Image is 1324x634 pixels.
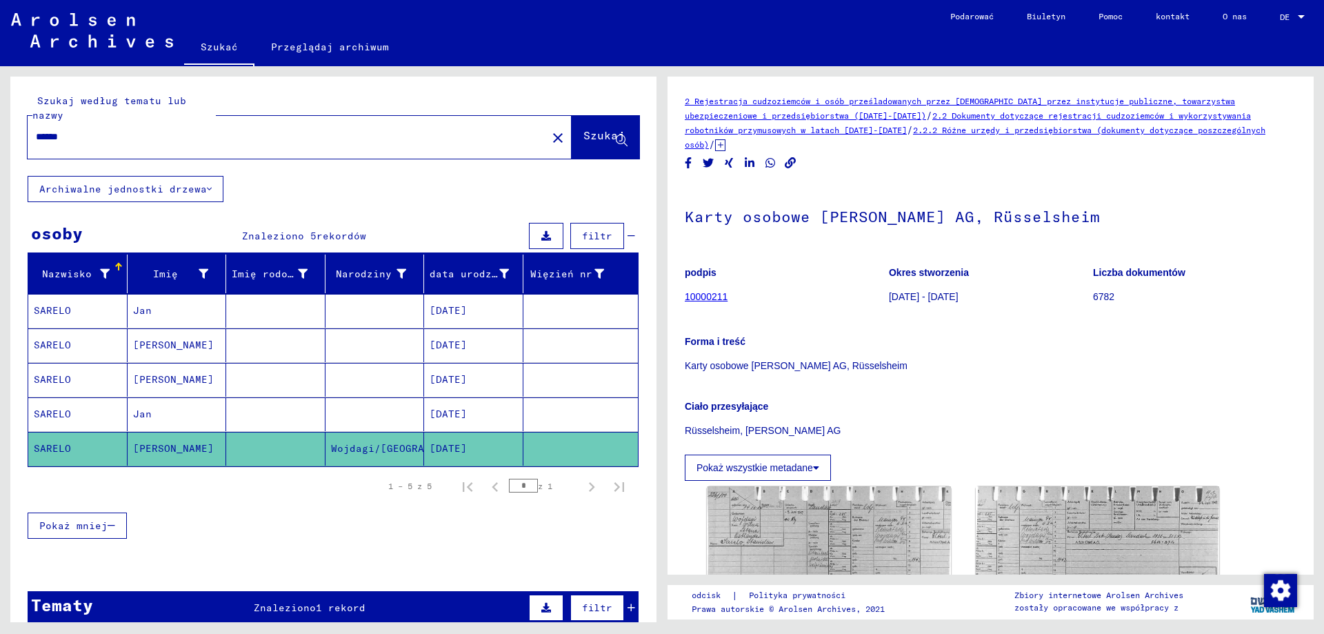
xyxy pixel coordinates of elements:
font: Tematy [31,595,93,615]
div: Imię [133,263,226,285]
font: [DATE] [430,373,467,386]
font: Polityka prywatności [749,590,845,600]
mat-header-cell: Imię rodowe [226,255,325,293]
font: [DATE] [430,339,467,351]
font: [DATE] - [DATE] [889,291,959,302]
a: odcisk [692,588,732,603]
font: SARELO [34,339,71,351]
font: Archiwalne jednostki drzewa [39,183,207,195]
mat-header-cell: Imię [128,255,227,293]
font: [DATE] [430,304,467,317]
button: Udostępnij na Facebooku [681,155,696,172]
div: Narodziny [331,263,424,285]
font: Pokaż mniej [39,519,108,532]
font: Nazwisko [42,268,92,280]
font: O nas [1223,11,1247,21]
button: Udostępnij na Xing [722,155,736,172]
button: Następna strona [578,473,605,500]
font: / [709,138,715,150]
button: Udostępnij na WhatsAppie [763,155,778,172]
mat-header-cell: Więzień nr [523,255,639,293]
font: data urodzenia [430,268,516,280]
font: Szukaj według tematu lub nazwy [32,95,186,121]
font: Liczba dokumentów [1093,267,1185,278]
img: yv_logo.png [1247,584,1299,619]
font: osoby [31,223,83,244]
font: Pomoc [1099,11,1123,21]
button: Udostępnij na LinkedIn [743,155,757,172]
font: Jan [133,304,152,317]
a: 2.2 Dokumenty dotyczące rejestracji cudzoziemców i wykorzystywania robotników przymusowych w lata... [685,110,1251,135]
font: Zbiory internetowe Arolsen Archives [1014,590,1183,600]
font: zostały opracowane we współpracy z [1014,602,1178,613]
font: Karty osobowe [PERSON_NAME] AG, Rüsselsheim [685,207,1100,226]
a: Szukać [184,30,254,66]
div: Więzień nr [529,263,622,285]
div: Imię rodowe [232,263,325,285]
font: odcisk [692,590,721,600]
font: Narodziny [336,268,392,280]
font: Przeglądaj archiwum [271,41,389,53]
font: Rüsselsheim, [PERSON_NAME] AG [685,425,841,436]
font: Karty osobowe [PERSON_NAME] AG, Rüsselsheim [685,360,907,371]
font: Szukać [201,41,238,53]
font: [DATE] [430,442,467,455]
font: | [732,589,738,602]
font: Imię [153,268,178,280]
font: / [926,109,932,121]
font: Więzień nr [530,268,592,280]
button: Jasne [544,123,572,151]
button: Szukaj [572,116,639,159]
font: / [907,123,913,136]
a: Przeglądaj archiwum [254,30,405,63]
button: Ostatnia strona [605,473,633,500]
font: Ciało przesyłające [685,401,768,412]
font: filtr [582,230,612,242]
button: Archiwalne jednostki drzewa [28,176,223,202]
mat-icon: close [550,130,566,146]
font: Znaleziono 5 [242,230,317,242]
font: Podarować [950,11,994,21]
img: 001.jpg [707,486,951,599]
div: data urodzenia [430,263,526,285]
a: Polityka prywatności [738,588,862,603]
font: DE [1280,12,1290,22]
button: Kopiuj link [783,155,798,172]
img: 002.jpg [976,486,1220,600]
button: Poprzednia strona [481,473,509,500]
font: [PERSON_NAME] [133,442,214,455]
button: Udostępnij na Twitterze [701,155,716,172]
font: Szukaj [583,128,625,142]
img: Zmiana zgody [1264,574,1297,607]
a: 2.2.2 Różne urzędy i przedsiębiorstwa (dokumenty dotyczące poszczególnych osób) [685,125,1265,150]
div: Nazwisko [34,263,127,285]
font: Znaleziono [254,602,316,614]
font: 1 – 5 z 5 [388,481,432,491]
button: Pokaż wszystkie metadane [685,455,831,481]
button: filtr [570,595,624,621]
font: [DATE] [430,408,467,420]
font: Jan [133,408,152,420]
font: Imię rodowe [232,268,300,280]
button: filtr [570,223,624,249]
a: 10000211 [685,291,728,302]
font: [PERSON_NAME] [133,373,214,386]
font: Forma i treść [685,336,745,347]
font: SARELO [34,442,71,455]
font: SARELO [34,408,71,420]
a: 2 Rejestracja cudzoziemców i osób prześladowanych przez [DEMOGRAPHIC_DATA] przez instytucje publi... [685,96,1235,121]
font: Pokaż wszystkie metadane [696,462,813,473]
button: Pierwsza strona [454,473,481,500]
font: Wojdagi/[GEOGRAPHIC_DATA] [331,442,486,455]
font: 1 rekord [316,602,365,614]
mat-header-cell: data urodzenia [424,255,523,293]
img: Arolsen_neg.svg [11,13,173,48]
button: Pokaż mniej [28,513,127,539]
font: [PERSON_NAME] [133,339,214,351]
font: kontakt [1156,11,1190,21]
font: z 1 [538,481,552,491]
